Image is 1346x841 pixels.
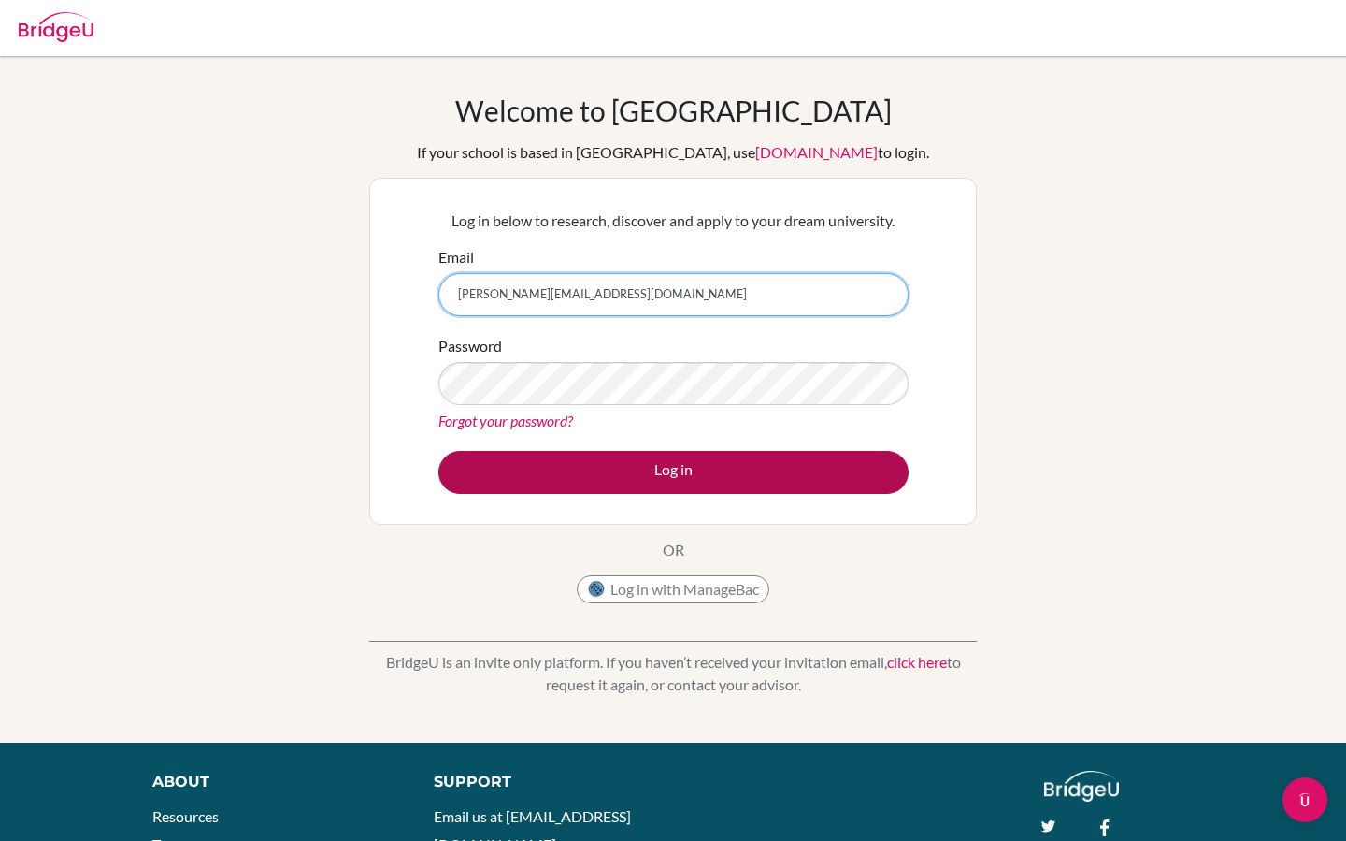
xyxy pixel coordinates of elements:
[438,335,502,357] label: Password
[417,141,929,164] div: If your school is based in [GEOGRAPHIC_DATA], use to login.
[1044,771,1120,802] img: logo_white@2x-f4f0deed5e89b7ecb1c2cc34c3e3d731f90f0f143d5ea2071677605dd97b5244.png
[152,771,392,793] div: About
[663,539,684,561] p: OR
[19,12,93,42] img: Bridge-U
[438,210,909,232] p: Log in below to research, discover and apply to your dream university.
[152,807,219,825] a: Resources
[887,653,947,671] a: click here
[369,651,977,696] p: BridgeU is an invite only platform. If you haven’t received your invitation email, to request it ...
[455,94,892,127] h1: Welcome to [GEOGRAPHIC_DATA]
[755,143,878,161] a: [DOMAIN_NAME]
[434,771,654,793] div: Support
[577,575,769,603] button: Log in with ManageBac
[438,451,909,494] button: Log in
[438,246,474,268] label: Email
[1282,777,1327,822] div: Open Intercom Messenger
[438,412,573,429] a: Forgot your password?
